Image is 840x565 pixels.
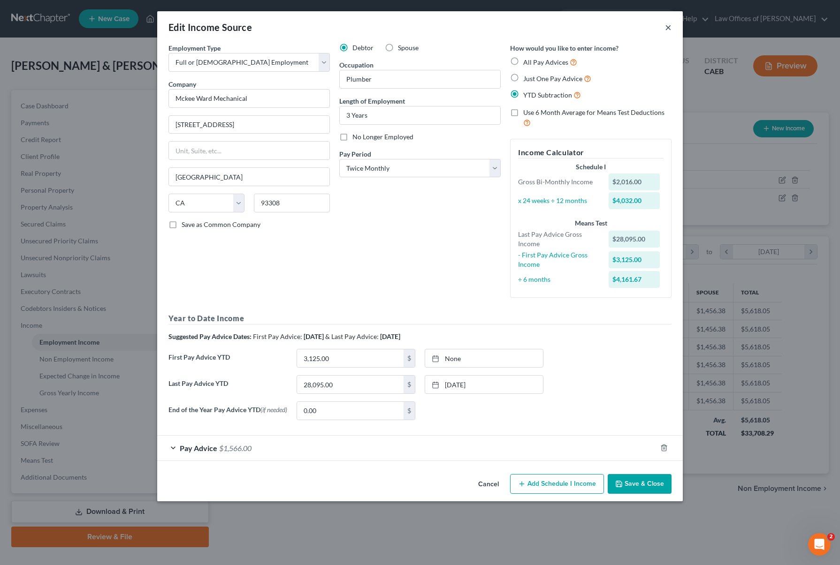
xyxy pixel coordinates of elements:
span: Employment Type [168,44,221,52]
h5: Year to Date Income [168,313,672,324]
strong: Suggested Pay Advice Dates: [168,332,252,340]
input: Enter address... [169,116,329,134]
label: How would you like to enter income? [510,43,619,53]
div: Schedule I [518,162,664,172]
strong: [DATE] [304,332,324,340]
span: First Pay Advice: [253,332,302,340]
div: $ [404,376,415,393]
input: Unit, Suite, etc... [169,142,329,159]
label: First Pay Advice YTD [164,349,292,375]
div: Gross Bi-Monthly Income [513,177,604,187]
label: Length of Employment [339,96,405,106]
button: Save & Close [608,474,672,494]
input: 0.00 [297,402,404,420]
label: End of the Year Pay Advice YTD [164,401,292,428]
input: 0.00 [297,376,404,393]
div: $28,095.00 [609,231,660,248]
button: × [665,22,672,33]
span: & Last Pay Advice: [325,332,379,340]
span: YTD Subtraction [523,91,572,99]
div: x 24 weeks ÷ 12 months [513,196,604,205]
div: - First Pay Advice Gross Income [513,250,604,269]
span: All Pay Advices [523,58,568,66]
span: Use 6 Month Average for Means Test Deductions [523,108,664,116]
span: 2 [827,533,835,541]
div: $ [404,402,415,420]
div: Edit Income Source [168,21,252,34]
input: Enter zip... [254,194,330,212]
span: Debtor [352,44,374,52]
div: $4,161.67 [609,271,660,288]
span: Save as Common Company [182,220,260,228]
strong: [DATE] [380,332,400,340]
span: Pay Period [339,150,371,158]
span: $1,566.00 [219,444,252,452]
span: Pay Advice [180,444,217,452]
div: Means Test [518,218,664,228]
span: (if needed) [260,406,287,414]
input: Enter city... [169,168,329,186]
input: -- [340,70,500,88]
div: $2,016.00 [609,173,660,190]
input: 0.00 [297,349,404,367]
span: Spouse [398,44,419,52]
button: Cancel [471,475,506,494]
div: $4,032.00 [609,192,660,209]
button: Add Schedule I Income [510,474,604,494]
span: Just One Pay Advice [523,75,582,83]
h5: Income Calculator [518,147,664,158]
input: ex: 2 years [340,106,500,124]
iframe: Intercom live chat [808,533,831,556]
label: Occupation [339,60,374,70]
div: ÷ 6 months [513,275,604,284]
div: Last Pay Advice Gross Income [513,230,604,249]
span: Company [168,80,196,88]
span: No Longer Employed [352,133,413,141]
div: $3,125.00 [609,251,660,268]
label: Last Pay Advice YTD [164,375,292,401]
a: [DATE] [425,376,543,393]
input: Search company by name... [168,89,330,108]
a: None [425,349,543,367]
div: $ [404,349,415,367]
